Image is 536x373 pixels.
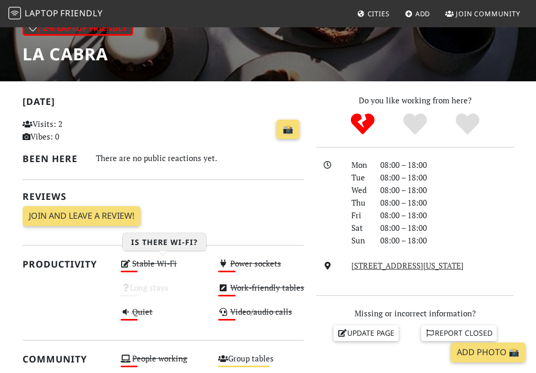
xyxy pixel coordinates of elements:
[374,184,520,196] div: 08:00 – 18:00
[123,233,206,251] h3: Is there Wi-Fi?
[353,4,394,23] a: Cities
[23,118,108,143] p: Visits: 2 Vibes: 0
[368,9,390,18] span: Cities
[374,209,520,221] div: 08:00 – 18:00
[23,20,133,36] div: | 2% Laptop Friendly
[276,120,299,140] a: 📸
[415,9,431,18] span: Add
[374,171,520,184] div: 08:00 – 18:00
[374,221,520,234] div: 08:00 – 18:00
[132,306,153,317] s: Quiet
[374,196,520,209] div: 08:00 – 18:00
[132,353,187,364] s: People working
[374,234,520,247] div: 08:00 – 18:00
[351,260,464,271] a: [STREET_ADDRESS][US_STATE]
[23,191,304,202] h2: Reviews
[345,221,374,234] div: Sat
[345,158,374,171] div: Mon
[345,234,374,247] div: Sun
[25,7,59,19] span: Laptop
[345,209,374,221] div: Fri
[8,7,21,19] img: LaptopFriendly
[345,184,374,196] div: Wed
[96,151,304,165] div: There are no public reactions yet.
[421,325,497,341] a: Report closed
[230,306,292,317] s: Video/audio calls
[345,171,374,184] div: Tue
[441,112,494,136] div: Definitely!
[8,5,103,23] a: LaptopFriendly LaptopFriendly
[401,4,435,23] a: Add
[230,282,304,293] s: Work-friendly tables
[23,206,141,226] a: Join and leave a review!
[334,325,399,341] a: Update page
[389,112,441,136] div: Yes
[441,4,524,23] a: Join Community
[316,94,513,106] p: Do you like working from here?
[23,259,108,270] h2: Productivity
[23,354,108,365] h2: Community
[23,96,304,111] h2: [DATE]
[456,9,520,18] span: Join Community
[114,281,212,305] div: Long stays
[230,258,281,269] s: Power sockets
[23,153,83,164] h2: Been here
[345,196,374,209] div: Thu
[60,7,102,19] span: Friendly
[374,158,520,171] div: 08:00 – 18:00
[451,343,526,363] a: Add Photo 📸
[23,44,133,64] h1: La Cabra
[336,112,389,136] div: No
[132,258,177,269] s: Stable Wi-Fi
[316,307,513,319] p: Missing or incorrect information?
